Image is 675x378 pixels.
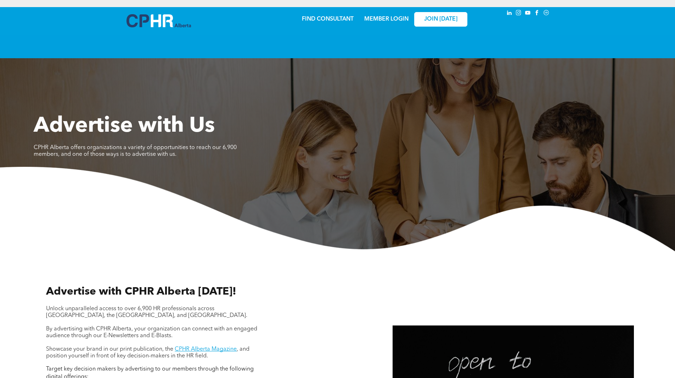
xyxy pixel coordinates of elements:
a: JOIN [DATE] [414,12,467,27]
a: instagram [515,9,523,18]
a: youtube [524,9,532,18]
span: Advertise with CPHR Alberta [DATE]! [46,286,236,297]
a: Social network [542,9,550,18]
span: Unlock unparalleled access to over 6,900 HR professionals across [GEOGRAPHIC_DATA], the [GEOGRAPH... [46,306,247,318]
a: FIND CONSULTANT [302,16,354,22]
a: MEMBER LOGIN [364,16,409,22]
span: Advertise with Us [34,116,215,137]
img: A blue and white logo for cp alberta [126,14,191,27]
a: CPHR Alberta Magazine [175,346,237,352]
a: linkedin [506,9,513,18]
span: By advertising with CPHR Alberta, your organization can connect with an engaged audience through ... [46,326,257,339]
span: JOIN [DATE] [424,16,457,23]
a: facebook [533,9,541,18]
span: Showcase your brand in our print publication, the [46,346,173,352]
span: CPHR Alberta offers organizations a variety of opportunities to reach our 6,900 members, and one ... [34,145,237,157]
